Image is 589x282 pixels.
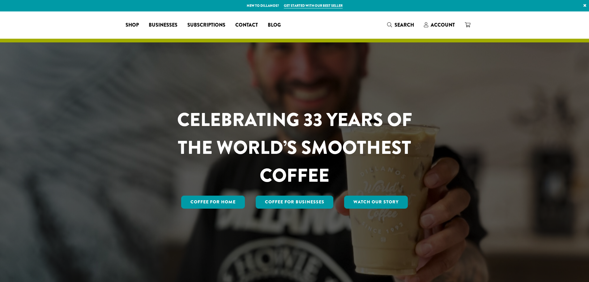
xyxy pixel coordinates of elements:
a: Watch Our Story [344,196,408,209]
a: Coffee For Businesses [256,196,334,209]
span: Contact [235,21,258,29]
span: Shop [126,21,139,29]
a: Shop [121,20,144,30]
a: Search [382,20,419,30]
span: Account [431,21,455,28]
a: Get started with our best seller [284,3,343,8]
a: Coffee for Home [181,196,245,209]
span: Search [395,21,414,28]
h1: CELEBRATING 33 YEARS OF THE WORLD’S SMOOTHEST COFFEE [159,106,430,189]
span: Blog [268,21,281,29]
span: Subscriptions [187,21,225,29]
span: Businesses [149,21,177,29]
